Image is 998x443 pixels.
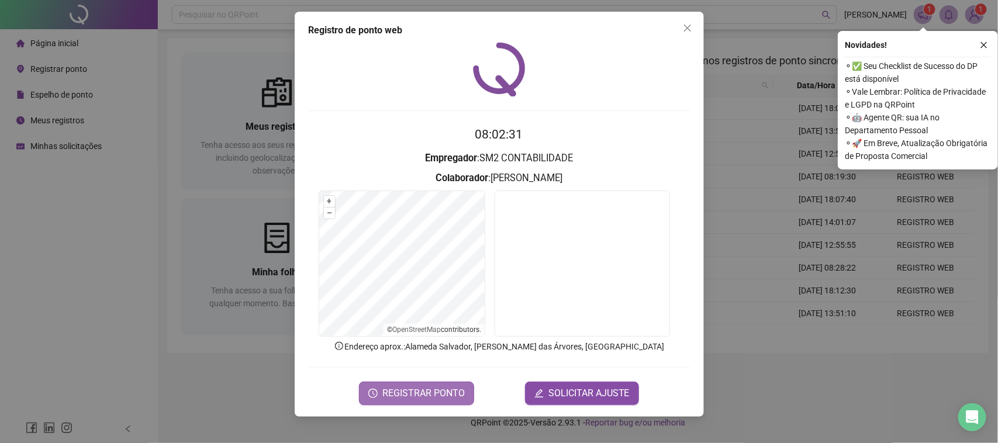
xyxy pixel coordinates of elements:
button: + [324,196,335,207]
button: editSOLICITAR AJUSTE [525,382,639,405]
p: Endereço aprox. : Alameda Salvador, [PERSON_NAME] das Árvores, [GEOGRAPHIC_DATA] [309,340,690,353]
span: close [683,23,692,33]
span: ⚬ 🚀 Em Breve, Atualização Obrigatória de Proposta Comercial [845,137,991,162]
span: info-circle [334,341,344,351]
div: Registro de ponto web [309,23,690,37]
a: OpenStreetMap [392,326,441,334]
li: © contributors. [387,326,481,334]
span: clock-circle [368,389,378,398]
span: REGISTRAR PONTO [382,386,465,400]
strong: Colaborador [436,172,488,184]
time: 08:02:31 [475,127,523,141]
span: Novidades ! [845,39,887,51]
button: REGISTRAR PONTO [359,382,474,405]
span: close [980,41,988,49]
span: edit [534,389,544,398]
span: ⚬ Vale Lembrar: Política de Privacidade e LGPD na QRPoint [845,85,991,111]
button: Close [678,19,697,37]
img: QRPoint [473,42,526,96]
strong: Empregador [425,153,477,164]
span: SOLICITAR AJUSTE [548,386,630,400]
h3: : SM2 CONTABILIDADE [309,151,690,166]
span: ⚬ ✅ Seu Checklist de Sucesso do DP está disponível [845,60,991,85]
div: Open Intercom Messenger [958,403,986,431]
h3: : [PERSON_NAME] [309,171,690,186]
button: – [324,207,335,219]
span: ⚬ 🤖 Agente QR: sua IA no Departamento Pessoal [845,111,991,137]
